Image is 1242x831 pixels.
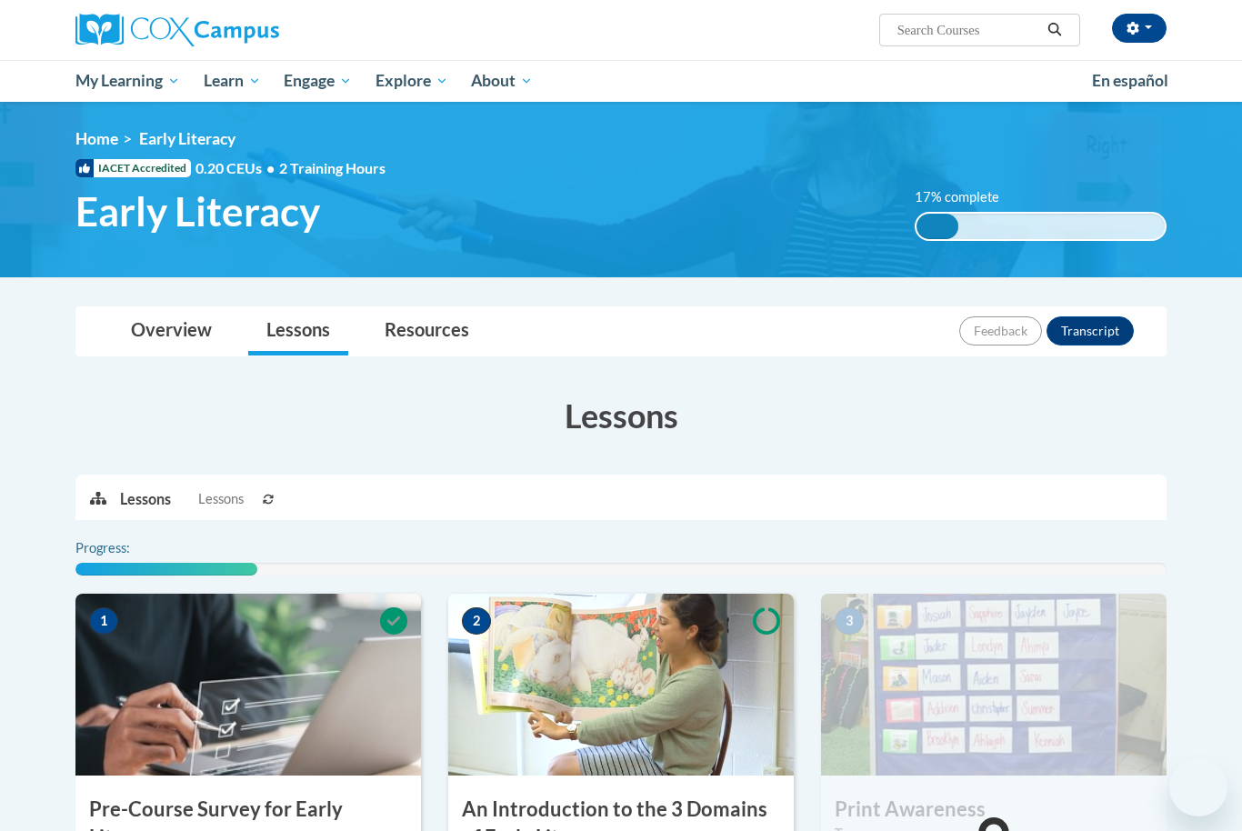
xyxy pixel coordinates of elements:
button: Search [1041,19,1068,41]
a: My Learning [64,60,192,102]
img: Course Image [821,594,1167,776]
span: My Learning [75,70,180,92]
a: Learn [192,60,273,102]
label: 17% complete [915,187,1019,207]
a: Cox Campus [75,14,421,46]
span: IACET Accredited [75,159,191,177]
button: Transcript [1047,316,1134,345]
img: Course Image [75,594,421,776]
h3: Print Awareness [821,796,1167,824]
a: En español [1080,62,1180,100]
a: Explore [364,60,460,102]
a: Engage [272,60,364,102]
span: Early Literacy [139,129,235,148]
label: Progress: [75,538,180,558]
a: Overview [113,307,230,355]
span: Learn [204,70,261,92]
img: Cox Campus [75,14,279,46]
span: 1 [89,607,118,635]
a: Lessons [248,307,348,355]
span: 2 Training Hours [279,159,386,176]
button: Account Settings [1112,14,1167,43]
span: Lessons [198,489,244,509]
span: • [266,159,275,176]
button: Feedback [959,316,1042,345]
span: About [471,70,533,92]
span: Explore [376,70,448,92]
h3: Lessons [75,393,1167,438]
div: 17% complete [916,214,958,239]
input: Search Courses [896,19,1041,41]
a: Resources [366,307,487,355]
iframe: Button to launch messaging window [1169,758,1227,816]
a: Home [75,129,118,148]
span: 2 [462,607,491,635]
span: 3 [835,607,864,635]
span: 0.20 CEUs [195,158,279,178]
a: About [460,60,546,102]
p: Lessons [120,489,171,509]
span: Engage [284,70,352,92]
span: En español [1092,71,1168,90]
span: Early Literacy [75,187,320,235]
div: Main menu [48,60,1194,102]
img: Course Image [448,594,794,776]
